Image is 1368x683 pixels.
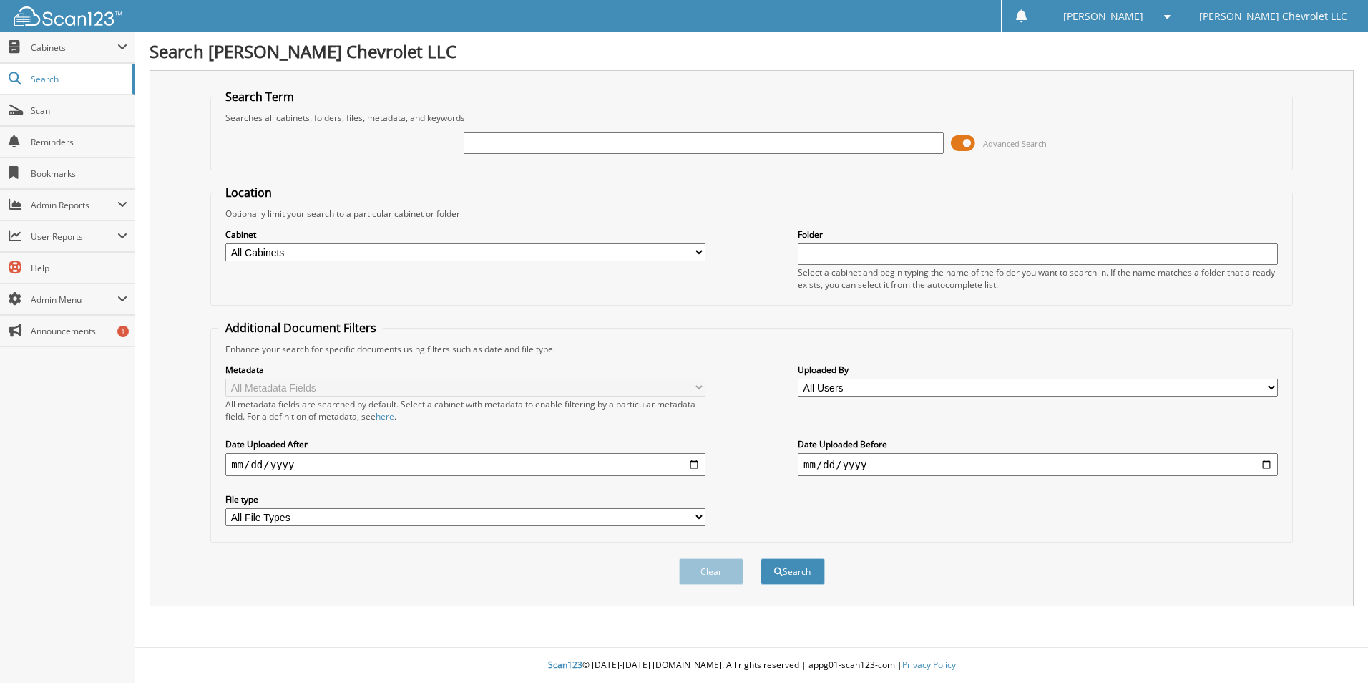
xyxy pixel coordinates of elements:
[902,659,956,671] a: Privacy Policy
[218,185,279,200] legend: Location
[225,438,705,450] label: Date Uploaded After
[218,89,301,105] legend: Search Term
[548,659,582,671] span: Scan123
[218,112,1285,124] div: Searches all cabinets, folders, files, metadata, and keywords
[218,343,1285,355] div: Enhance your search for specific documents using filters such as date and file type.
[225,493,705,505] label: File type
[1199,12,1347,21] span: [PERSON_NAME] Chevrolet LLC
[14,6,122,26] img: scan123-logo-white.svg
[1063,12,1143,21] span: [PERSON_NAME]
[798,453,1278,476] input: end
[31,168,127,180] span: Bookmarks
[31,199,117,211] span: Admin Reports
[225,453,705,476] input: start
[117,326,129,337] div: 1
[135,648,1368,683] div: © [DATE]-[DATE] [DOMAIN_NAME]. All rights reserved | appg01-scan123-com |
[225,364,705,376] label: Metadata
[798,266,1278,291] div: Select a cabinet and begin typing the name of the folder you want to search in. If the name match...
[983,138,1047,149] span: Advanced Search
[376,410,394,422] a: here
[218,208,1285,220] div: Optionally limit your search to a particular cabinet or folder
[798,364,1278,376] label: Uploaded By
[31,325,127,337] span: Announcements
[761,558,825,585] button: Search
[31,42,117,54] span: Cabinets
[31,231,117,243] span: User Reports
[31,262,127,274] span: Help
[150,39,1354,63] h1: Search [PERSON_NAME] Chevrolet LLC
[31,73,125,85] span: Search
[31,105,127,117] span: Scan
[798,228,1278,241] label: Folder
[225,228,705,241] label: Cabinet
[218,320,383,336] legend: Additional Document Filters
[31,294,117,306] span: Admin Menu
[31,136,127,148] span: Reminders
[798,438,1278,450] label: Date Uploaded Before
[679,558,743,585] button: Clear
[225,398,705,422] div: All metadata fields are searched by default. Select a cabinet with metadata to enable filtering b...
